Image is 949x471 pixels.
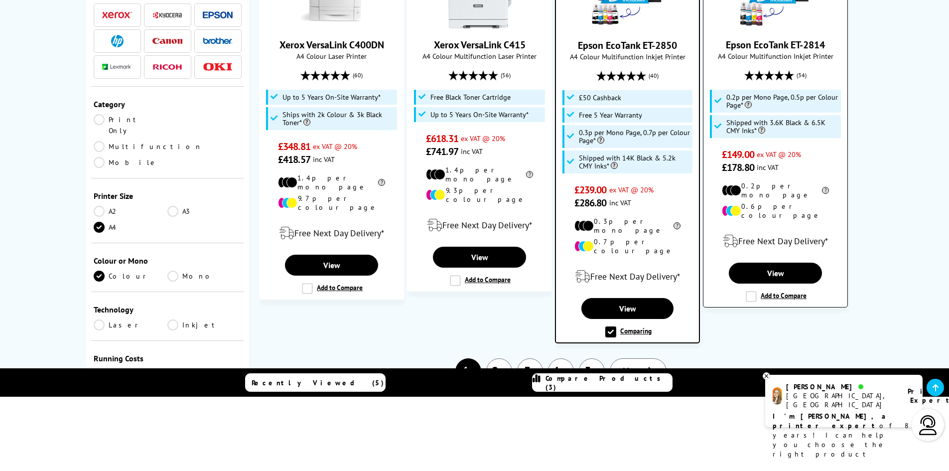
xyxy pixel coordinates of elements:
a: Epson EcoTank ET-2814 [726,38,825,51]
a: Xerox VersaLink C400DN [279,38,384,51]
span: (40) [649,66,659,85]
span: A4 Colour Laser Printer [265,51,399,61]
li: 9.3p per colour page [426,186,533,204]
span: £418.57 [278,153,310,166]
span: £286.80 [574,196,607,209]
div: modal_delivery [412,211,546,239]
div: modal_delivery [708,227,842,255]
span: ex VAT @ 20% [313,142,357,151]
a: A2 [94,206,168,217]
span: inc VAT [313,155,335,164]
a: HP [102,35,132,47]
span: (60) [353,66,363,85]
a: Xerox VersaLink C415 [434,38,526,51]
label: Add to Compare [746,291,807,302]
a: Epson EcoTank ET-2850 [578,39,677,52]
a: Xerox [102,9,132,21]
a: Xerox VersaLink C400DN [294,20,369,30]
span: Ships with 2k Colour & 3k Black Toner* [282,111,395,127]
li: 0.7p per colour page [574,237,681,255]
span: Free 5 Year Warranty [579,111,642,119]
a: View [581,298,674,319]
li: 1.4p per mono page [426,165,533,183]
a: Mobile [94,157,168,168]
a: Print Only [94,114,168,136]
a: A4 [94,222,168,233]
span: ex VAT @ 20% [461,134,505,143]
li: 0.2p per mono page [722,181,829,199]
span: A4 Colour Multifunction Laser Printer [412,51,546,61]
li: 9.7p per colour page [278,194,385,212]
div: Running Costs [94,353,242,363]
span: (34) [797,66,807,85]
span: inc VAT [757,162,779,172]
a: Kyocera [152,9,182,21]
a: Brother [203,35,233,47]
span: Shipped with 14K Black & 5.2k CMY Inks* [579,154,690,170]
li: 0.6p per colour page [722,202,829,220]
span: £348.81 [278,140,310,153]
span: Next [623,365,643,378]
span: £178.80 [722,161,754,174]
span: Recently Viewed (5) [252,378,384,387]
span: £741.97 [426,145,458,158]
a: 3 [517,358,543,384]
img: Xerox [102,11,132,18]
span: ex VAT @ 20% [609,185,654,194]
div: Printer Size [94,191,242,201]
a: View [285,255,378,276]
span: Shipped with 3.6K Black & 6.5K CMY Inks* [726,119,839,135]
img: amy-livechat.png [773,387,782,405]
span: (56) [501,66,511,85]
label: Add to Compare [302,283,363,294]
span: A4 Colour Multifunction Inkjet Printer [708,51,842,61]
div: [PERSON_NAME] [786,382,895,391]
span: 0.3p per Mono Page, 0.7p per Colour Page* [579,129,690,145]
a: Next [610,358,667,384]
a: A3 [167,206,242,217]
span: inc VAT [461,147,483,156]
a: Laser [94,319,168,330]
div: modal_delivery [561,263,694,291]
span: Free Black Toner Cartridge [430,93,511,101]
label: Comparing [605,326,652,337]
img: user-headset-light.svg [918,415,938,435]
div: Technology [94,305,242,314]
li: 0.3p per mono page [574,217,681,235]
span: £239.00 [574,183,607,196]
a: Colour [94,271,168,282]
a: Epson EcoTank ET-2814 [738,20,813,30]
a: OKI [203,61,233,73]
a: Epson [203,9,233,21]
a: 5 [579,358,605,384]
img: Ricoh [152,64,182,70]
li: 1.4p per mono page [278,173,385,191]
p: of 8 years! I can help you choose the right product [773,412,915,459]
img: Lexmark [102,64,132,70]
span: £50 Cashback [579,94,621,102]
div: Colour or Mono [94,256,242,266]
span: inc VAT [609,198,631,207]
img: Canon [152,38,182,44]
img: Kyocera [152,11,182,19]
a: Compare Products (3) [532,373,673,392]
div: Category [94,99,242,109]
a: Ricoh [152,61,182,73]
img: Epson [203,11,233,19]
label: Add to Compare [450,275,511,286]
span: Up to 5 Years On-Site Warranty* [430,111,529,119]
span: £618.31 [426,132,458,145]
a: View [433,247,526,268]
img: Brother [203,37,233,44]
a: 2 [486,358,512,384]
a: View [729,263,821,284]
img: OKI [203,63,233,71]
a: Multifunction [94,141,202,152]
a: Inkjet [167,319,242,330]
span: Compare Products (3) [545,374,672,392]
span: 0.2p per Mono Page, 0.5p per Colour Page* [726,93,839,109]
a: Canon [152,35,182,47]
span: A4 Colour Multifunction Inkjet Printer [561,52,694,61]
span: Up to 5 Years On-Site Warranty* [282,93,381,101]
div: [GEOGRAPHIC_DATA], [GEOGRAPHIC_DATA] [786,391,895,409]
